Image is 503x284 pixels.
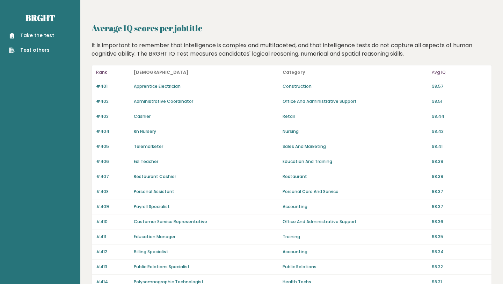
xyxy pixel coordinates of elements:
a: Esl Teacher [134,158,158,164]
a: Brght [25,12,55,23]
p: Sales And Marketing [283,143,427,150]
a: Customer Service Representative [134,219,207,225]
p: 98.37 [432,204,487,210]
p: #407 [96,173,130,180]
p: #408 [96,189,130,195]
p: #409 [96,204,130,210]
p: #410 [96,219,130,225]
a: Education Manager [134,234,175,240]
p: 98.41 [432,143,487,150]
p: #402 [96,98,130,105]
p: Education And Training [283,158,427,165]
a: Telemarketer [134,143,163,149]
a: Restaurant Cashier [134,173,176,179]
p: Training [283,234,427,240]
a: Billing Specialist [134,249,168,255]
a: Apprentice Electrician [134,83,181,89]
a: Test others [9,47,54,54]
p: 98.37 [432,189,487,195]
p: 98.32 [432,264,487,270]
p: #411 [96,234,130,240]
p: Avg IQ [432,68,487,77]
a: Take the test [9,32,54,39]
p: #406 [96,158,130,165]
p: Nursing [283,128,427,135]
p: #405 [96,143,130,150]
p: 98.34 [432,249,487,255]
a: Personal Assistant [134,189,174,194]
p: 98.51 [432,98,487,105]
p: Public Relations [283,264,427,270]
p: #404 [96,128,130,135]
a: Rn Nursery [134,128,156,134]
h2: Average IQ scores per jobtitle [92,22,492,34]
p: 98.36 [432,219,487,225]
p: Accounting [283,204,427,210]
div: It is important to remember that intelligence is complex and multifaceted, and that intelligence ... [89,41,495,58]
a: Administrative Coordinator [134,98,193,104]
p: Retail [283,113,427,120]
a: Payroll Specialist [134,204,170,210]
p: #403 [96,113,130,120]
b: Category [283,69,305,75]
p: 98.43 [432,128,487,135]
p: Restaurant [283,173,427,180]
b: [DEMOGRAPHIC_DATA] [134,69,189,75]
p: Rank [96,68,130,77]
p: Personal Care And Service [283,189,427,195]
p: Construction [283,83,427,90]
p: Accounting [283,249,427,255]
p: 98.44 [432,113,487,120]
p: #401 [96,83,130,90]
p: 98.39 [432,158,487,165]
p: Office And Administrative Support [283,98,427,105]
p: 98.39 [432,173,487,180]
p: 98.35 [432,234,487,240]
p: #412 [96,249,130,255]
p: 98.57 [432,83,487,90]
a: Cashier [134,113,151,119]
p: #413 [96,264,130,270]
p: Office And Administrative Support [283,219,427,225]
a: Public Relations Specialist [134,264,190,270]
